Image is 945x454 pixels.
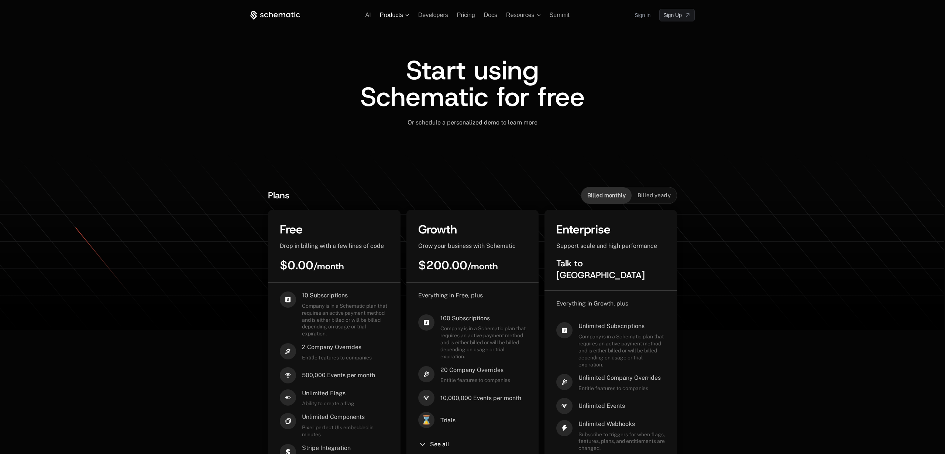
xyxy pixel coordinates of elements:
[556,257,645,281] span: Talk to [GEOGRAPHIC_DATA]
[302,371,375,379] span: 500,000 Events per month
[659,9,695,21] a: [object Object]
[302,424,389,438] span: Pixel-perfect UIs embedded in minutes
[578,385,661,392] span: Entitle features to companies
[440,394,521,402] span: 10,000,000 Events per month
[440,366,510,374] span: 20 Company Overrides
[313,260,344,272] sub: / month
[506,12,534,18] span: Resources
[556,420,573,436] i: thunder
[280,343,296,359] i: hammer
[484,12,497,18] a: Docs
[418,257,498,273] span: $200.00
[280,291,296,308] i: cashapp
[440,416,456,424] span: Trials
[578,333,665,368] span: Company is in a Schematic plan that requires an active payment method and is either billed or wil...
[578,322,665,330] span: Unlimited Subscriptions
[418,366,434,382] i: hammer
[302,303,389,337] span: Company is in a Schematic plan that requires an active payment method and is either billed or wil...
[635,9,650,21] a: Sign in
[302,413,389,421] span: Unlimited Components
[280,242,384,249] span: Drop in billing with a few lines of code
[418,440,427,449] i: chevron-down
[663,11,682,19] span: Sign Up
[380,12,403,18] span: Products
[638,192,671,199] span: Billed yearly
[578,374,661,382] span: Unlimited Company Overrides
[556,374,573,390] i: hammer
[556,300,628,307] span: Everything in Growth, plus
[556,322,573,338] i: cashapp
[280,222,303,237] span: Free
[556,398,573,414] i: signal
[556,242,657,249] span: Support scale and high performance
[365,12,371,18] a: AI
[302,291,389,300] span: 10 Subscriptions
[467,260,498,272] sub: / month
[302,354,372,361] span: Entitle features to companies
[440,377,510,384] span: Entitle features to companies
[430,441,449,447] span: See all
[418,292,483,299] span: Everything in Free, plus
[268,190,289,201] span: Plans
[587,192,626,199] span: Billed monthly
[440,325,527,360] span: Company is in a Schematic plan that requires an active payment method and is either billed or wil...
[280,257,344,273] span: $0.00
[440,314,527,322] span: 100 Subscriptions
[302,400,354,407] span: Ability to create a flag
[578,431,665,452] span: Subscribe to triggers for when flags, features, plans, and entitlements are changed.
[457,12,475,18] a: Pricing
[418,222,457,237] span: Growth
[280,413,296,429] i: chips
[418,242,516,249] span: Grow your business with Schematic
[550,12,570,18] a: Summit
[302,343,372,351] span: 2 Company Overrides
[578,420,665,428] span: Unlimited Webhooks
[280,389,296,406] i: boolean-on
[360,52,585,115] span: Start using Schematic for free
[408,119,537,126] span: Or schedule a personalized demo to learn more
[418,314,434,331] i: cashapp
[578,402,625,410] span: Unlimited Events
[418,390,434,406] i: signal
[418,12,448,18] a: Developers
[280,367,296,383] i: signal
[302,444,389,452] span: Stripe Integration
[418,412,434,428] span: ⌛
[302,389,354,397] span: Unlimited Flags
[556,222,611,237] span: Enterprise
